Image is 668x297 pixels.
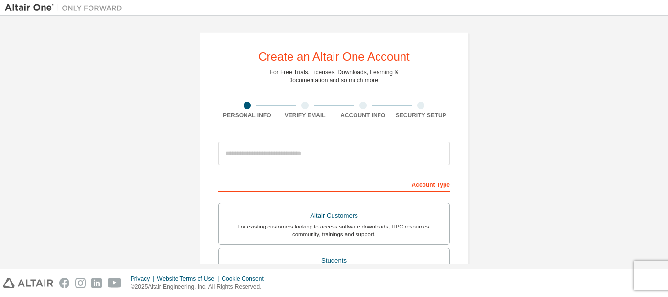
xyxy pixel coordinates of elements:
img: linkedin.svg [91,278,102,288]
div: Account Type [218,176,450,192]
p: © 2025 Altair Engineering, Inc. All Rights Reserved. [131,283,269,291]
div: Personal Info [218,112,276,119]
div: Students [224,254,444,268]
div: Security Setup [392,112,450,119]
div: Account Info [334,112,392,119]
img: Altair One [5,3,127,13]
div: Cookie Consent [222,275,269,283]
img: altair_logo.svg [3,278,53,288]
div: Verify Email [276,112,334,119]
div: Privacy [131,275,157,283]
div: Altair Customers [224,209,444,223]
img: facebook.svg [59,278,69,288]
img: youtube.svg [108,278,122,288]
img: instagram.svg [75,278,86,288]
div: For Free Trials, Licenses, Downloads, Learning & Documentation and so much more. [270,69,399,84]
div: Create an Altair One Account [258,51,410,63]
div: Website Terms of Use [157,275,222,283]
div: For existing customers looking to access software downloads, HPC resources, community, trainings ... [224,223,444,238]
